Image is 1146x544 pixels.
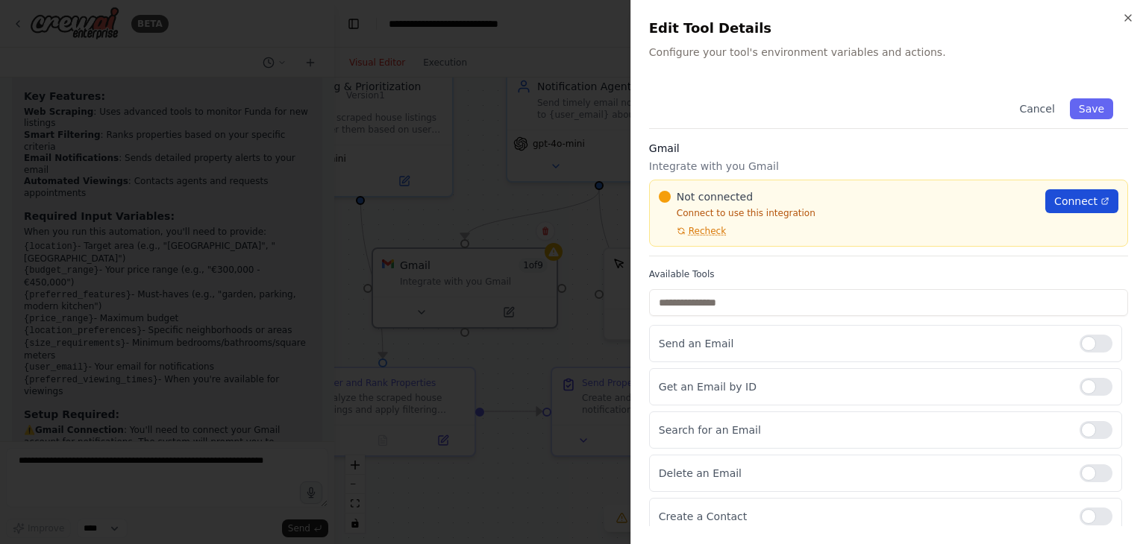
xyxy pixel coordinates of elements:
[689,225,726,237] span: Recheck
[1070,98,1113,119] button: Save
[659,207,1036,219] p: Connect to use this integration
[649,159,1128,174] p: Integrate with you Gmail
[1045,189,1118,213] a: Connect
[677,189,753,204] span: Not connected
[659,509,1068,524] p: Create a Contact
[659,336,1068,351] p: Send an Email
[1010,98,1063,119] button: Cancel
[649,45,1128,60] p: Configure your tool's environment variables and actions.
[659,423,1068,437] p: Search for an Email
[659,225,726,237] button: Recheck
[649,268,1128,280] label: Available Tools
[1054,194,1098,209] span: Connect
[649,141,1128,156] h3: Gmail
[659,466,1068,481] p: Delete an Email
[649,18,1128,39] h2: Edit Tool Details
[659,379,1068,394] p: Get an Email by ID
